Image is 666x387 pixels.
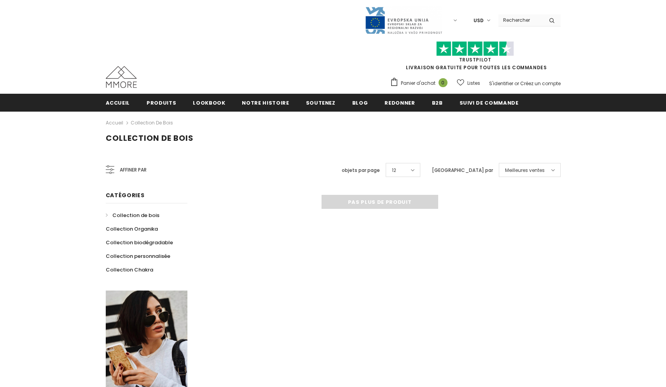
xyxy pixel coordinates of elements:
[106,236,173,249] a: Collection biodégradable
[460,94,519,111] a: Suivi de commande
[106,208,159,222] a: Collection de bois
[112,212,159,219] span: Collection de bois
[432,166,493,174] label: [GEOGRAPHIC_DATA] par
[106,191,145,199] span: Catégories
[106,239,173,246] span: Collection biodégradable
[106,99,130,107] span: Accueil
[106,225,158,233] span: Collection Organika
[242,99,289,107] span: Notre histoire
[436,41,514,56] img: Faites confiance aux étoiles pilotes
[106,222,158,236] a: Collection Organika
[106,118,123,128] a: Accueil
[147,94,176,111] a: Produits
[106,266,153,273] span: Collection Chakra
[459,56,491,63] a: TrustPilot
[147,99,176,107] span: Produits
[120,166,147,174] span: Affiner par
[193,94,225,111] a: Lookbook
[385,99,415,107] span: Redonner
[385,94,415,111] a: Redonner
[106,94,130,111] a: Accueil
[467,79,480,87] span: Listes
[242,94,289,111] a: Notre histoire
[106,249,170,263] a: Collection personnalisée
[439,78,447,87] span: 0
[401,79,435,87] span: Panier d'achat
[432,99,443,107] span: B2B
[106,252,170,260] span: Collection personnalisée
[514,80,519,87] span: or
[352,94,368,111] a: Blog
[106,66,137,88] img: Cas MMORE
[390,45,561,71] span: LIVRAISON GRATUITE POUR TOUTES LES COMMANDES
[457,76,480,90] a: Listes
[460,99,519,107] span: Suivi de commande
[306,94,336,111] a: soutenez
[352,99,368,107] span: Blog
[392,166,396,174] span: 12
[505,166,545,174] span: Meilleures ventes
[489,80,513,87] a: S'identifier
[390,77,451,89] a: Panier d'achat 0
[498,14,543,26] input: Search Site
[520,80,561,87] a: Créez un compte
[365,6,442,35] img: Javni Razpis
[432,94,443,111] a: B2B
[474,17,484,25] span: USD
[193,99,225,107] span: Lookbook
[365,17,442,23] a: Javni Razpis
[106,133,194,144] span: Collection de bois
[306,99,336,107] span: soutenez
[342,166,380,174] label: objets par page
[106,263,153,277] a: Collection Chakra
[131,119,173,126] a: Collection de bois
